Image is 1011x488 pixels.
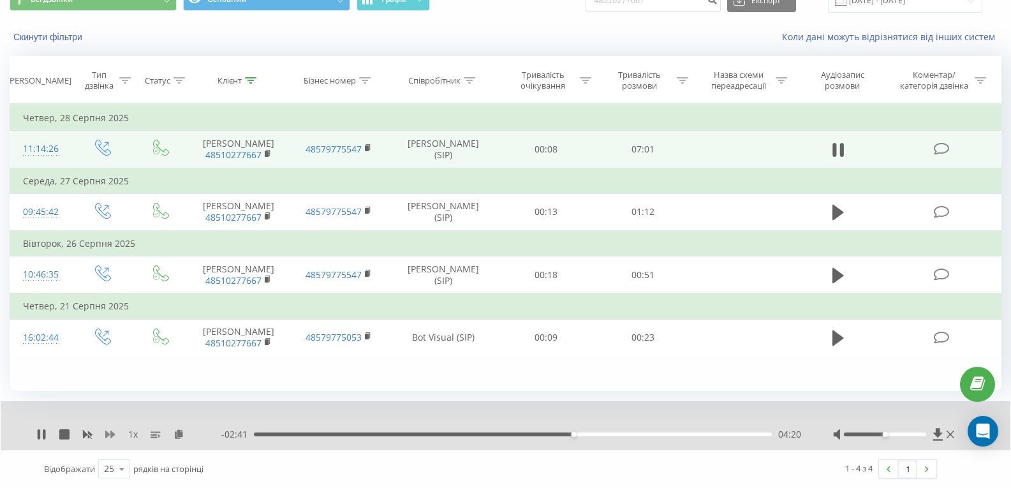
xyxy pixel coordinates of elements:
td: 00:18 [498,256,594,294]
span: 1 x [128,428,138,441]
td: 00:51 [594,256,691,294]
a: 48510277667 [205,337,262,349]
span: 04:20 [778,428,801,441]
div: Open Intercom Messenger [968,416,998,447]
div: Accessibility label [883,432,888,437]
div: 25 [104,462,114,475]
div: Тривалість очікування [509,70,577,91]
div: 1 - 4 з 4 [845,462,873,475]
div: 11:14:26 [23,137,59,161]
a: 48579775547 [306,269,362,281]
td: [PERSON_NAME] [188,256,289,294]
div: Бізнес номер [304,75,356,86]
td: 00:08 [498,131,594,168]
div: Тривалість розмови [606,70,674,91]
td: [PERSON_NAME] [188,193,289,231]
a: 48579775053 [306,331,362,343]
td: Вівторок, 26 Серпня 2025 [10,231,1001,256]
div: 10:46:35 [23,262,59,287]
td: Bot Visual (SIP) [389,319,498,356]
a: 1 [898,460,917,478]
div: Аудіозапис розмови [803,70,882,91]
div: 16:02:44 [23,325,59,350]
a: 48579775547 [306,143,362,155]
td: 00:09 [498,319,594,356]
td: [PERSON_NAME] (SIP) [389,131,498,168]
td: 00:13 [498,193,594,231]
td: [PERSON_NAME] [188,319,289,356]
td: [PERSON_NAME] [188,131,289,168]
td: Четвер, 21 Серпня 2025 [10,293,1001,319]
td: [PERSON_NAME] (SIP) [389,193,498,231]
div: Accessibility label [572,432,577,437]
a: 48510277667 [205,211,262,223]
div: Коментар/категорія дзвінка [897,70,971,91]
td: Середа, 27 Серпня 2025 [10,168,1001,194]
div: Статус [145,75,170,86]
div: Тип дзвінка [83,70,115,91]
a: Коли дані можуть відрізнятися вiд інших систем [782,31,1001,43]
div: Співробітник [408,75,461,86]
span: Відображати [44,463,95,475]
button: Скинути фільтри [10,31,89,43]
td: 01:12 [594,193,691,231]
div: Назва схеми переадресації [704,70,772,91]
td: [PERSON_NAME] (SIP) [389,256,498,294]
div: 09:45:42 [23,200,59,225]
span: рядків на сторінці [133,463,203,475]
a: 48579775547 [306,205,362,218]
div: [PERSON_NAME] [7,75,71,86]
td: 00:23 [594,319,691,356]
td: 07:01 [594,131,691,168]
a: 48510277667 [205,274,262,286]
span: - 02:41 [221,428,254,441]
td: Четвер, 28 Серпня 2025 [10,105,1001,131]
div: Клієнт [218,75,242,86]
a: 48510277667 [205,149,262,161]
